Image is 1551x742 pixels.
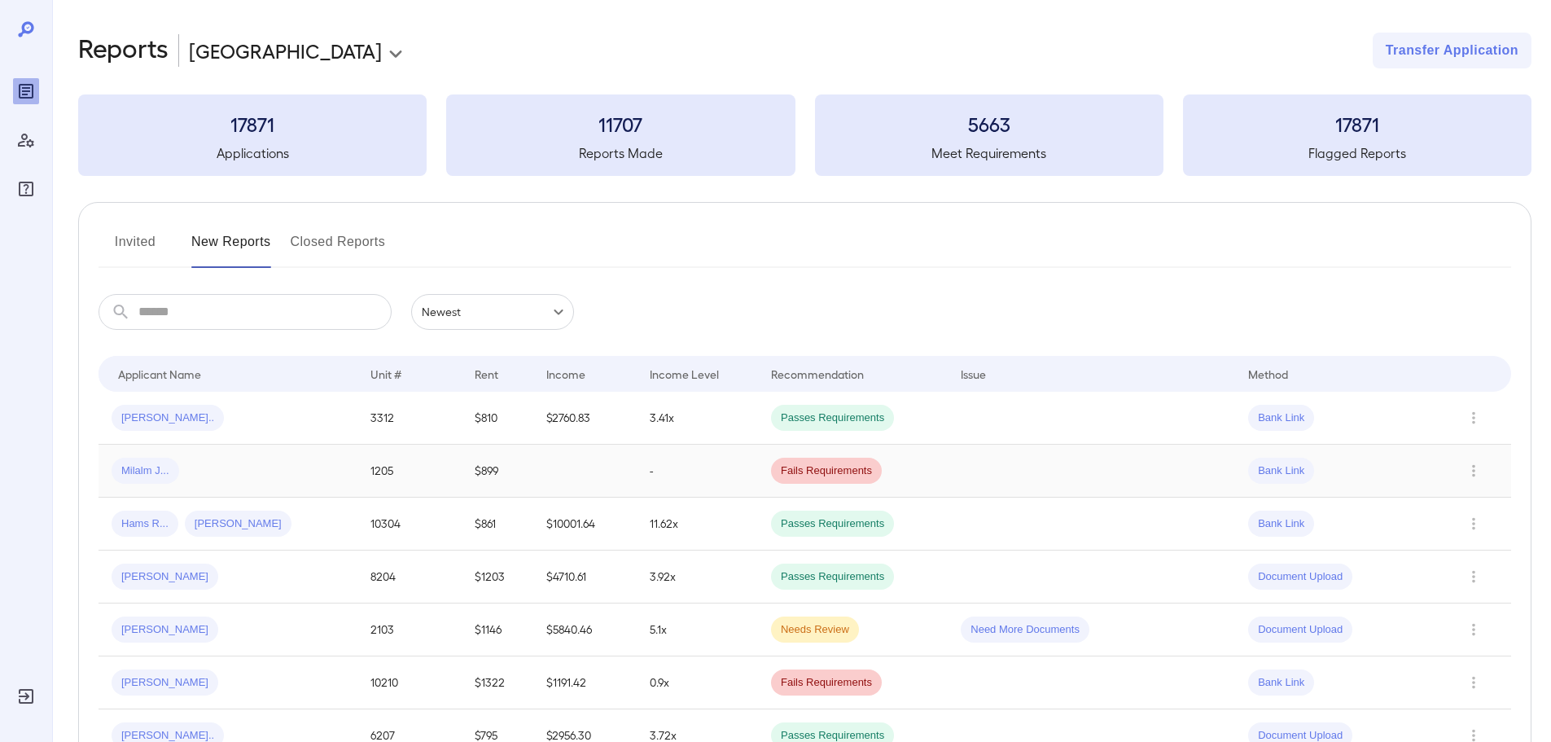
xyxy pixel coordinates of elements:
[112,411,224,426] span: [PERSON_NAME]..
[533,392,637,445] td: $2760.83
[1461,405,1487,431] button: Row Actions
[815,111,1163,137] h3: 5663
[357,392,461,445] td: 3312
[78,111,427,137] h3: 17871
[533,498,637,551] td: $10001.64
[112,463,179,479] span: Milalm J...
[961,364,987,384] div: Issue
[771,516,894,532] span: Passes Requirements
[1183,143,1531,163] h5: Flagged Reports
[637,392,758,445] td: 3.41x
[462,392,533,445] td: $810
[1461,670,1487,696] button: Row Actions
[357,604,461,656] td: 2103
[1461,564,1487,590] button: Row Actions
[1461,458,1487,484] button: Row Actions
[291,229,386,268] button: Closed Reports
[771,463,882,479] span: Fails Requirements
[1248,569,1352,585] span: Document Upload
[189,37,382,64] p: [GEOGRAPHIC_DATA]
[533,656,637,709] td: $1191.42
[191,229,271,268] button: New Reports
[13,683,39,709] div: Log Out
[462,551,533,604] td: $1203
[446,143,795,163] h5: Reports Made
[771,411,894,426] span: Passes Requirements
[637,604,758,656] td: 5.1x
[1248,516,1314,532] span: Bank Link
[357,551,461,604] td: 8204
[1373,33,1531,68] button: Transfer Application
[771,364,864,384] div: Recommendation
[370,364,401,384] div: Unit #
[112,622,218,638] span: [PERSON_NAME]
[13,127,39,153] div: Manage Users
[112,516,178,532] span: Hams R...
[446,111,795,137] h3: 11707
[462,656,533,709] td: $1322
[462,445,533,498] td: $899
[637,656,758,709] td: 0.9x
[637,445,758,498] td: -
[185,516,291,532] span: [PERSON_NAME]
[1248,364,1288,384] div: Method
[78,33,169,68] h2: Reports
[1461,617,1487,643] button: Row Actions
[13,78,39,104] div: Reports
[357,498,461,551] td: 10304
[112,569,218,585] span: [PERSON_NAME]
[815,143,1163,163] h5: Meet Requirements
[118,364,201,384] div: Applicant Name
[1248,622,1352,638] span: Document Upload
[1183,111,1531,137] h3: 17871
[1248,411,1314,426] span: Bank Link
[637,498,758,551] td: 11.62x
[1248,463,1314,479] span: Bank Link
[546,364,585,384] div: Income
[637,551,758,604] td: 3.92x
[771,569,894,585] span: Passes Requirements
[357,445,461,498] td: 1205
[650,364,719,384] div: Income Level
[533,551,637,604] td: $4710.61
[13,176,39,202] div: FAQ
[411,294,574,330] div: Newest
[357,656,461,709] td: 10210
[99,229,172,268] button: Invited
[475,364,501,384] div: Rent
[78,94,1531,176] summary: 17871Applications11707Reports Made5663Meet Requirements17871Flagged Reports
[112,675,218,691] span: [PERSON_NAME]
[462,604,533,656] td: $1146
[1461,511,1487,537] button: Row Actions
[533,604,637,656] td: $5840.46
[771,675,882,691] span: Fails Requirements
[78,143,427,163] h5: Applications
[462,498,533,551] td: $861
[771,622,859,638] span: Needs Review
[961,622,1089,638] span: Need More Documents
[1248,675,1314,691] span: Bank Link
